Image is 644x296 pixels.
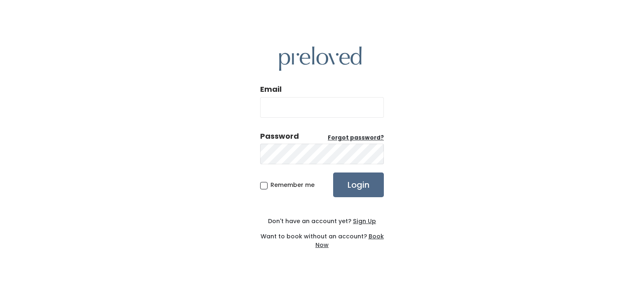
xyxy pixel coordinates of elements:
u: Sign Up [353,217,376,225]
a: Forgot password? [328,134,384,142]
a: Sign Up [351,217,376,225]
img: preloved logo [279,47,362,71]
a: Book Now [315,232,384,249]
div: Don't have an account yet? [260,217,384,226]
span: Remember me [270,181,315,189]
div: Password [260,131,299,142]
div: Want to book without an account? [260,226,384,249]
label: Email [260,84,282,95]
input: Login [333,172,384,197]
